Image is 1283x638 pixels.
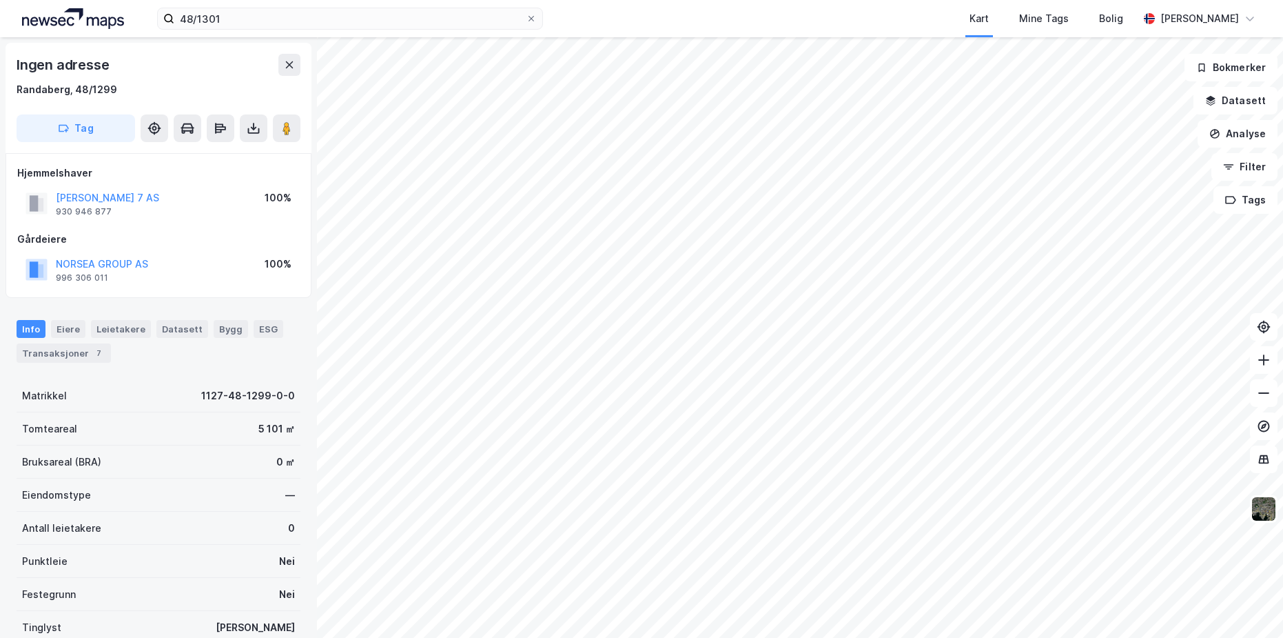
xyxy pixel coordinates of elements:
[22,520,101,537] div: Antall leietakere
[22,487,91,504] div: Eiendomstype
[22,619,61,636] div: Tinglyst
[92,346,105,360] div: 7
[22,8,124,29] img: logo.a4113a55bc3d86da70a041830d287a7e.svg
[1019,10,1069,27] div: Mine Tags
[1214,572,1283,638] iframe: Chat Widget
[1160,10,1239,27] div: [PERSON_NAME]
[288,520,295,537] div: 0
[279,553,295,570] div: Nei
[201,388,295,404] div: 1127-48-1299-0-0
[265,190,291,206] div: 100%
[17,54,112,76] div: Ingen adresse
[22,586,76,603] div: Festegrunn
[17,343,111,363] div: Transaksjoner
[1251,496,1277,522] img: 9k=
[285,487,295,504] div: —
[1211,153,1277,181] button: Filter
[91,320,151,338] div: Leietakere
[254,320,283,338] div: ESG
[1198,120,1277,148] button: Analyse
[17,81,117,98] div: Randaberg, 48/1299
[174,8,526,29] input: Søk på adresse, matrikkel, gårdeiere, leietakere eller personer
[22,421,77,437] div: Tomteareal
[1213,186,1277,214] button: Tags
[1184,54,1277,81] button: Bokmerker
[156,320,208,338] div: Datasett
[214,320,248,338] div: Bygg
[56,206,112,217] div: 930 946 877
[216,619,295,636] div: [PERSON_NAME]
[51,320,85,338] div: Eiere
[1193,87,1277,114] button: Datasett
[969,10,989,27] div: Kart
[22,454,101,470] div: Bruksareal (BRA)
[258,421,295,437] div: 5 101 ㎡
[265,256,291,272] div: 100%
[22,553,68,570] div: Punktleie
[279,586,295,603] div: Nei
[17,320,45,338] div: Info
[22,388,67,404] div: Matrikkel
[56,272,108,283] div: 996 306 011
[17,165,300,181] div: Hjemmelshaver
[1099,10,1123,27] div: Bolig
[17,114,135,142] button: Tag
[276,454,295,470] div: 0 ㎡
[17,231,300,248] div: Gårdeiere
